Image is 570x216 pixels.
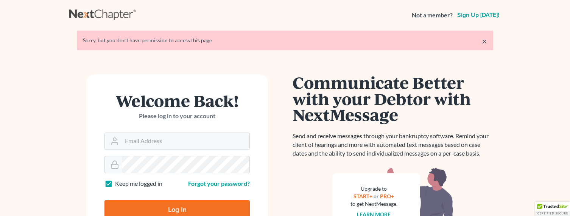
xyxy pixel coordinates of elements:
p: Send and receive messages through your bankruptcy software. Remind your client of hearings and mo... [293,132,493,158]
a: Forgot your password? [188,180,250,187]
span: or [374,193,379,199]
p: Please log in to your account [104,112,250,120]
div: TrustedSite Certified [535,202,570,216]
a: Sign up [DATE]! [456,12,501,18]
label: Keep me logged in [115,179,162,188]
strong: Not a member? [412,11,453,20]
a: PRO+ [380,193,394,199]
div: Sorry, but you don't have permission to access this page [83,37,487,44]
h1: Welcome Back! [104,93,250,109]
input: Email Address [122,133,249,150]
a: × [482,37,487,46]
a: START+ [354,193,373,199]
div: Upgrade to [350,185,397,193]
h1: Communicate Better with your Debtor with NextMessage [293,74,493,123]
div: to get NextMessage. [350,200,397,208]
